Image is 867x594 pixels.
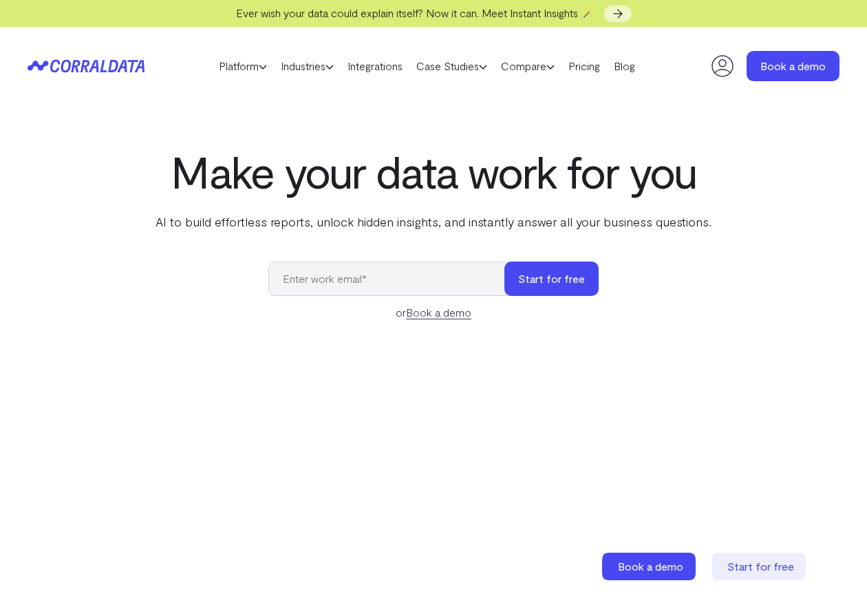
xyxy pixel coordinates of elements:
[618,560,683,573] span: Book a demo
[504,262,599,296] button: Start for free
[212,56,274,76] a: Platform
[727,560,794,573] span: Start for free
[602,553,698,580] a: Book a demo
[409,56,494,76] a: Case Studies
[607,56,642,76] a: Blog
[268,304,599,321] div: or
[153,213,714,231] p: AI to build effortless reports, unlock hidden insights, and instantly answer all your business qu...
[747,51,839,81] a: Book a demo
[341,56,409,76] a: Integrations
[236,6,595,19] span: Ever wish your data could explain itself? Now it can. Meet Instant Insights 🪄
[153,147,714,196] h1: Make your data work for you
[268,262,518,296] input: Enter work email*
[406,306,471,319] a: Book a demo
[712,553,809,580] a: Start for free
[274,56,341,76] a: Industries
[494,56,561,76] a: Compare
[561,56,607,76] a: Pricing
